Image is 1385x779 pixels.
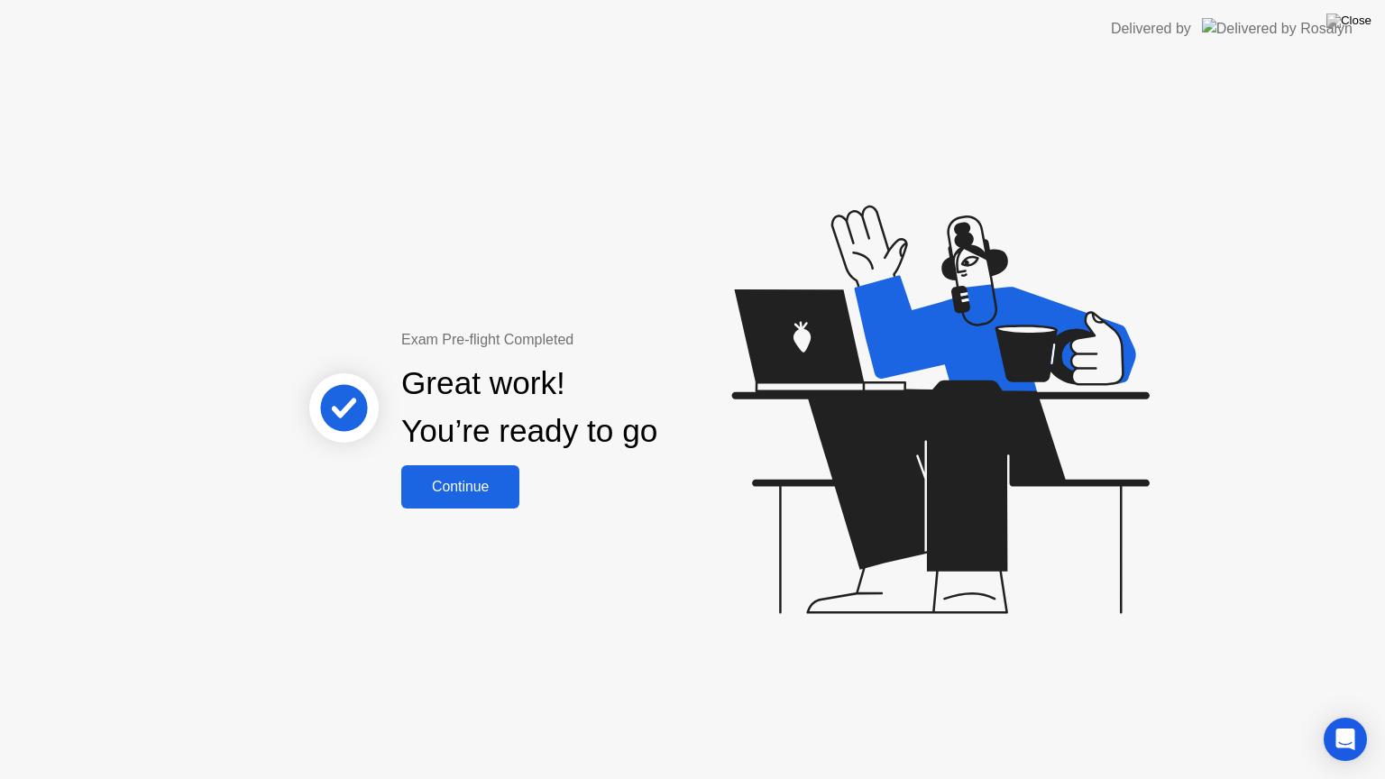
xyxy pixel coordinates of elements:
[401,465,519,509] button: Continue
[401,329,774,351] div: Exam Pre-flight Completed
[401,360,657,455] div: Great work! You’re ready to go
[1111,18,1191,40] div: Delivered by
[1326,14,1371,28] img: Close
[1202,18,1353,39] img: Delivered by Rosalyn
[1324,718,1367,761] div: Open Intercom Messenger
[407,479,514,495] div: Continue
